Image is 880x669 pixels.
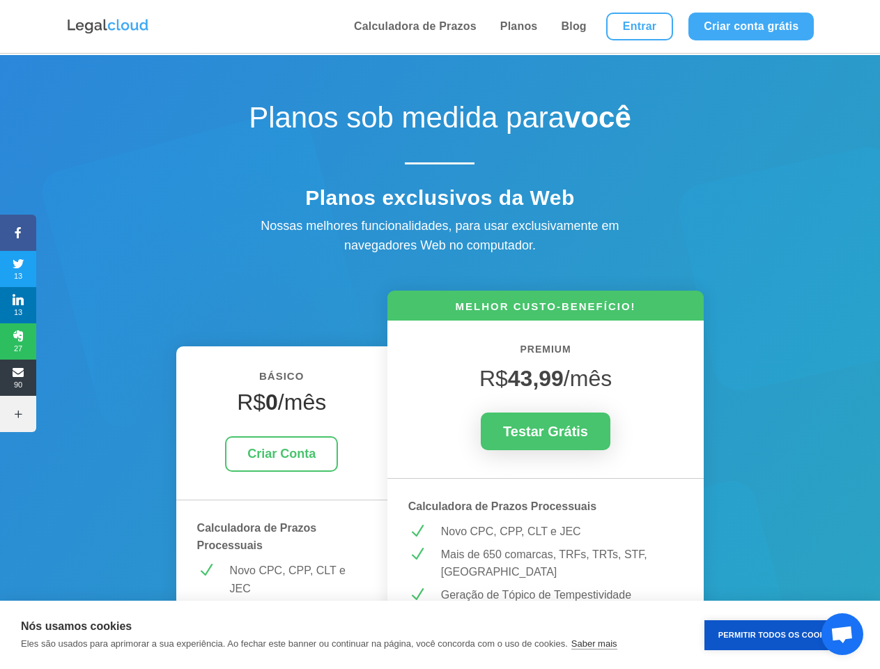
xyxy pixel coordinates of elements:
a: Bate-papo aberto [821,613,863,655]
span: N [197,562,215,579]
strong: 0 [265,390,278,415]
span: N [408,523,426,540]
strong: Nós usamos cookies [21,620,132,632]
p: Mais de 650 comarcas, TRFs, TRTs, STF, [GEOGRAPHIC_DATA] [441,546,684,581]
span: R$ /mês [479,366,612,391]
a: Entrar [606,13,673,40]
img: Logo da Legalcloud [66,17,150,36]
strong: Calculadora de Prazos Processuais [197,522,317,552]
a: Criar conta grátis [688,13,814,40]
strong: Calculadora de Prazos Processuais [408,500,596,512]
h6: PREMIUM [408,341,684,365]
p: Eles são usados para aprimorar a sua experiência. Ao fechar este banner ou continuar na página, v... [21,638,568,649]
strong: 43,99 [508,366,564,391]
p: Novo CPC, CPP, CLT e JEC [230,562,366,597]
span: N [408,546,426,563]
h6: MELHOR CUSTO-BENEFÍCIO! [387,299,704,321]
div: Nossas melhores funcionalidades, para usar exclusivamente em navegadores Web no computador. [231,216,649,256]
strong: você [564,101,631,134]
a: Criar Conta [225,436,338,472]
h6: BÁSICO [197,367,366,392]
h4: R$ /mês [197,389,366,422]
p: Novo CPC, CPP, CLT e JEC [441,523,684,541]
button: Permitir Todos os Cookies [704,620,852,650]
h1: Planos sob medida para [196,100,684,142]
span: N [408,586,426,603]
a: Testar Grátis [481,413,610,450]
p: Geração de Tópico de Tempestividade [441,586,684,604]
a: Saber mais [571,638,617,649]
h4: Planos exclusivos da Web [196,185,684,217]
